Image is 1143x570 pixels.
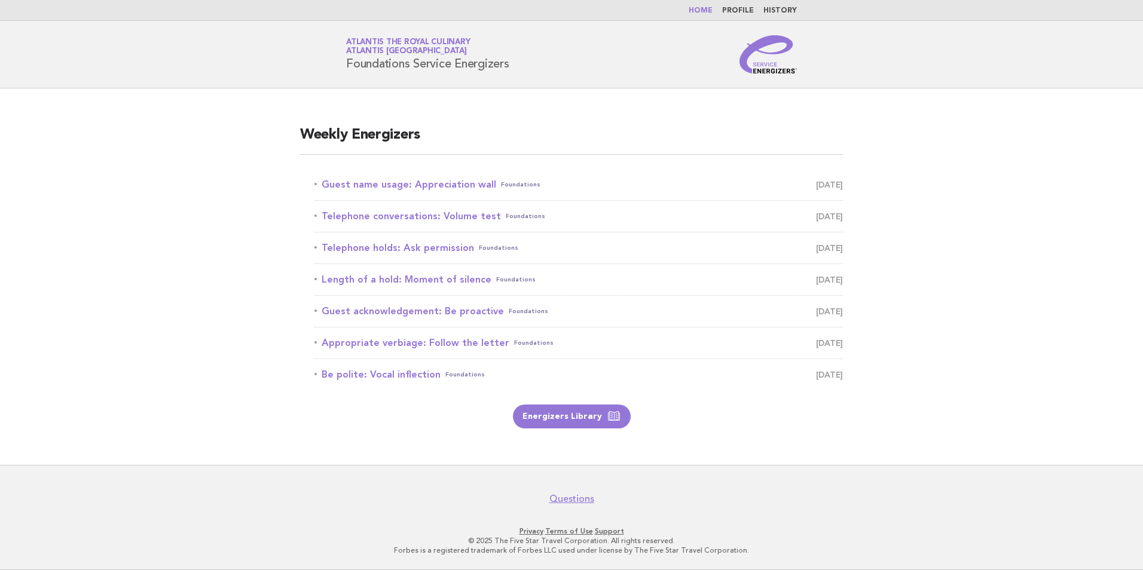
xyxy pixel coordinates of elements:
[763,7,797,14] a: History
[816,208,843,225] span: [DATE]
[346,39,509,70] h1: Foundations Service Energizers
[816,366,843,383] span: [DATE]
[816,303,843,320] span: [DATE]
[314,176,843,193] a: Guest name usage: Appreciation wallFoundations [DATE]
[206,546,937,555] p: Forbes is a registered trademark of Forbes LLC used under license by The Five Star Travel Corpora...
[346,48,467,56] span: Atlantis [GEOGRAPHIC_DATA]
[314,240,843,256] a: Telephone holds: Ask permissionFoundations [DATE]
[479,240,518,256] span: Foundations
[689,7,713,14] a: Home
[501,176,540,193] span: Foundations
[206,536,937,546] p: © 2025 The Five Star Travel Corporation. All rights reserved.
[206,526,937,536] p: · ·
[816,271,843,288] span: [DATE]
[519,527,543,535] a: Privacy
[300,125,843,155] h2: Weekly Energizers
[496,271,536,288] span: Foundations
[816,335,843,351] span: [DATE]
[314,208,843,225] a: Telephone conversations: Volume testFoundations [DATE]
[314,303,843,320] a: Guest acknowledgement: Be proactiveFoundations [DATE]
[514,335,554,351] span: Foundations
[545,527,593,535] a: Terms of Use
[816,240,843,256] span: [DATE]
[506,208,545,225] span: Foundations
[509,303,548,320] span: Foundations
[314,335,843,351] a: Appropriate verbiage: Follow the letterFoundations [DATE]
[549,493,594,505] a: Questions
[314,271,843,288] a: Length of a hold: Moment of silenceFoundations [DATE]
[595,527,624,535] a: Support
[816,176,843,193] span: [DATE]
[314,366,843,383] a: Be polite: Vocal inflectionFoundations [DATE]
[722,7,754,14] a: Profile
[445,366,485,383] span: Foundations
[513,404,631,428] a: Energizers Library
[739,35,797,73] img: Service Energizers
[346,38,470,55] a: Atlantis the Royal CulinaryAtlantis [GEOGRAPHIC_DATA]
